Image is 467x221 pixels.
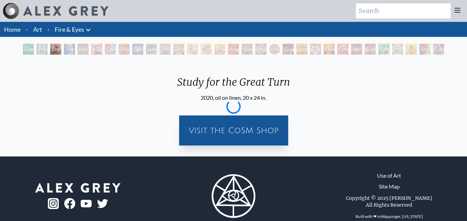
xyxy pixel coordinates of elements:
div: The Torch [64,44,75,55]
div: Shpongled [419,44,430,55]
div: Pillar of Awareness [37,44,48,55]
div: Seraphic Transport Docking on the Third Eye [173,44,184,55]
div: Godself [365,44,376,55]
li: · [23,22,30,37]
div: Fractal Eyes [187,44,198,55]
div: One [337,44,348,55]
div: Copyright © 2025 [PERSON_NAME] [346,195,432,202]
div: Sol Invictus [406,44,417,55]
div: Angel Skin [228,44,239,55]
div: Guardian of Infinite Vision [283,44,294,55]
div: Psychomicrograph of a Fractal Paisley Cherub Feather Tip [214,44,225,55]
div: Spectral Lotus [242,44,253,55]
div: Liberation Through Seeing [146,44,157,55]
a: Art [33,25,42,34]
a: Visit the CoSM Shop [183,120,284,141]
div: Vision Crystal [255,44,266,55]
div: Collective Vision [132,44,143,55]
div: Cannabis Sutra [105,44,116,55]
li: · [45,22,52,37]
img: twitter-logo.png [97,199,108,208]
div: Higher Vision [392,44,403,55]
a: Site Map [379,182,400,191]
div: Cosmic Elf [310,44,321,55]
a: Fire & Eyes [55,25,84,34]
div: Vision [PERSON_NAME] [269,44,280,55]
div: All Rights Reserved [366,202,412,208]
div: Aperture [91,44,102,55]
div: Study for the Great Turn [172,76,295,94]
img: fb-logo.png [64,198,75,209]
div: Cannafist [378,44,389,55]
a: Wappinger, [US_STATE] [381,214,423,219]
div: Oversoul [324,44,335,55]
div: Study for the Great Turn [50,44,61,55]
div: Net of Being [351,44,362,55]
input: Search [356,3,451,18]
a: Home [4,26,21,33]
a: Use of Art [377,171,401,180]
div: Third Eye Tears of Joy [119,44,130,55]
div: Rainbow Eye Ripple [78,44,89,55]
div: Green Hand [23,44,34,55]
div: Cuddle [433,44,444,55]
div: Sunyata [296,44,307,55]
img: youtube-logo.png [81,200,92,208]
img: ig-logo.png [48,198,59,209]
div: Ophanic Eyelash [201,44,212,55]
div: The Seer [160,44,171,55]
div: 2020, oil on linen, 20 x 24 in. [172,94,295,102]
